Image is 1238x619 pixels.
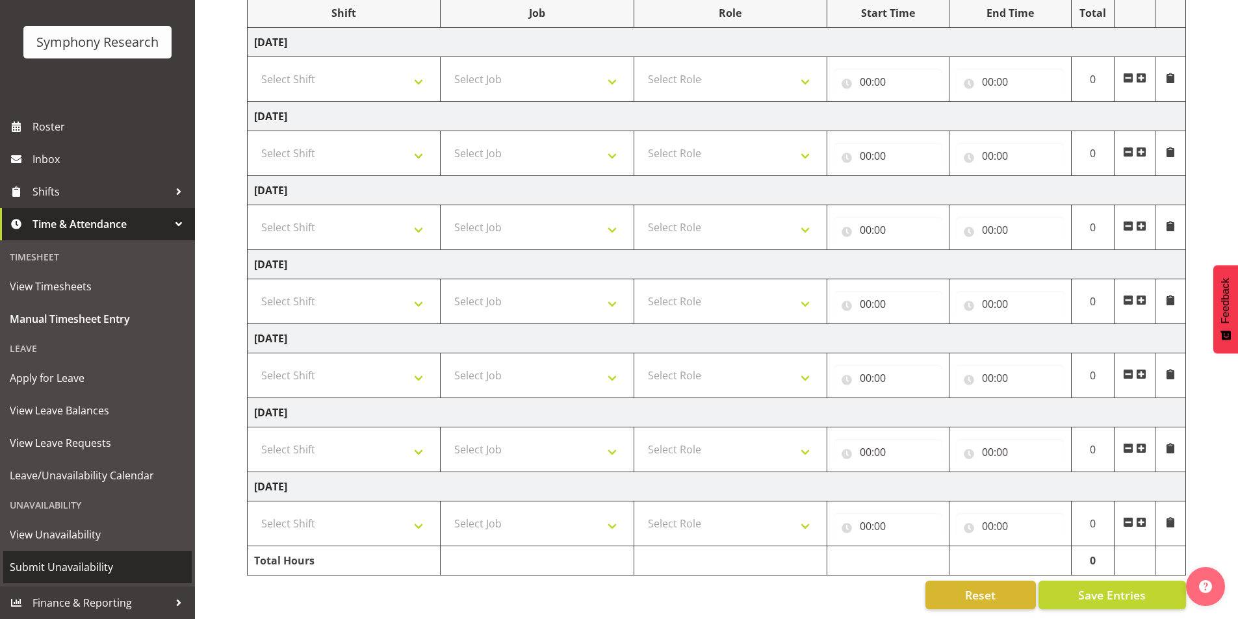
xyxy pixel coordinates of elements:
span: View Timesheets [10,277,185,296]
div: Symphony Research [36,32,159,52]
span: Apply for Leave [10,368,185,388]
td: 0 [1071,57,1115,102]
td: 0 [1071,353,1115,398]
span: Manual Timesheet Entry [10,309,185,329]
a: Leave/Unavailability Calendar [3,459,192,492]
input: Click to select... [956,291,1064,317]
input: Click to select... [956,513,1064,539]
input: Click to select... [834,365,942,391]
td: [DATE] [248,250,1186,279]
div: Leave [3,335,192,362]
input: Click to select... [834,69,942,95]
span: View Unavailability [10,525,185,544]
span: Finance & Reporting [32,593,169,613]
td: [DATE] [248,28,1186,57]
td: 0 [1071,205,1115,250]
button: Save Entries [1038,581,1186,609]
td: 0 [1071,131,1115,176]
div: Start Time [834,5,942,21]
a: View Timesheets [3,270,192,303]
a: View Leave Requests [3,427,192,459]
td: 0 [1071,427,1115,472]
td: [DATE] [248,472,1186,501]
span: Shifts [32,182,169,201]
a: Submit Unavailability [3,551,192,583]
input: Click to select... [956,69,1064,95]
span: Roster [32,117,188,136]
td: Total Hours [248,546,441,575]
input: Click to select... [834,217,942,243]
span: Reset [965,587,996,603]
button: Feedback - Show survey [1213,265,1238,353]
td: [DATE] [248,176,1186,205]
td: [DATE] [248,324,1186,353]
div: Job [447,5,626,21]
a: Apply for Leave [3,362,192,394]
img: help-xxl-2.png [1199,580,1212,593]
div: Unavailability [3,492,192,518]
td: 0 [1071,501,1115,546]
div: Role [641,5,820,21]
span: Leave/Unavailability Calendar [10,466,185,485]
td: 0 [1071,279,1115,324]
span: Feedback [1220,278,1232,323]
span: Save Entries [1078,587,1146,603]
button: Reset [925,581,1036,609]
input: Click to select... [834,291,942,317]
input: Click to select... [834,513,942,539]
a: View Leave Balances [3,394,192,427]
input: Click to select... [956,439,1064,465]
a: Manual Timesheet Entry [3,303,192,335]
td: [DATE] [248,398,1186,427]
td: 0 [1071,546,1115,575]
span: Inbox [32,149,188,169]
a: View Unavailability [3,518,192,551]
span: View Leave Balances [10,401,185,420]
input: Click to select... [956,143,1064,169]
input: Click to select... [956,365,1064,391]
input: Click to select... [956,217,1064,243]
div: Total [1078,5,1108,21]
input: Click to select... [834,439,942,465]
td: [DATE] [248,102,1186,131]
div: End Time [956,5,1064,21]
span: Submit Unavailability [10,557,185,577]
span: View Leave Requests [10,433,185,453]
span: Time & Attendance [32,214,169,234]
div: Shift [254,5,433,21]
div: Timesheet [3,244,192,270]
input: Click to select... [834,143,942,169]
